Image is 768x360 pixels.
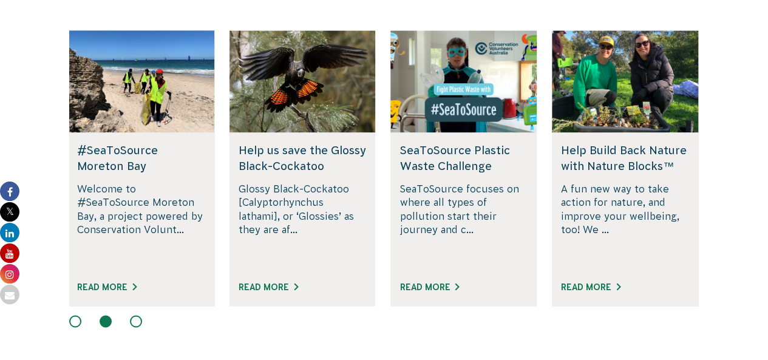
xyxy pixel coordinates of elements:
p: Glossy Black-Cockatoo [Calyptorhynchus lathami], or ‘Glossies’ as they are af... [239,182,367,267]
h5: #SeaToSource Moreton Bay [77,143,205,173]
a: Read More [77,282,137,292]
p: Welcome to #SeaToSource Moreton Bay, a project powered by Conservation Volunt... [77,182,205,267]
a: Read More [239,282,298,292]
h5: SeaToSource Plastic Waste Challenge [399,143,528,173]
a: Read More [399,282,459,292]
p: A fun new way to take action for nature, and improve your wellbeing, too! We ... [561,182,689,267]
h5: Help us save the Glossy Black-Cockatoo [239,143,367,173]
a: Read More [561,282,620,292]
h5: Help Build Back Nature with Nature Blocks™ [561,143,689,173]
p: SeaToSource focuses on where all types of pollution start their journey and c... [399,182,528,267]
